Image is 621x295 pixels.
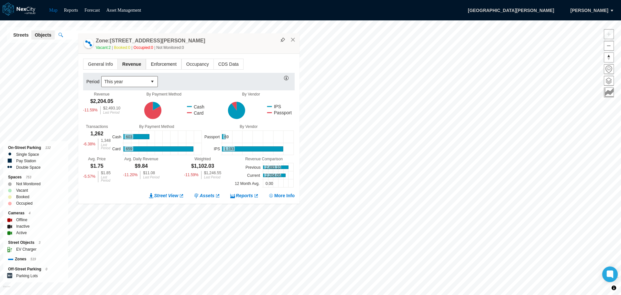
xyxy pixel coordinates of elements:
label: Not Monitored [16,181,40,187]
text: 0.00 [266,181,273,186]
span: 753 [26,176,31,179]
span: 4 [29,211,31,215]
button: Objects [31,30,54,40]
button: Zoom in [604,29,614,39]
div: Revenue [94,92,110,96]
a: Map [49,8,58,13]
span: [GEOGRAPHIC_DATA][PERSON_NAME] [461,5,561,16]
div: -11.59 % [83,106,98,114]
div: 1,262 [91,130,103,137]
label: Offline [16,217,27,223]
div: Last Period [204,176,221,179]
a: Asset Management [106,8,141,13]
a: Forecast [84,8,100,13]
div: Weighted [194,157,211,161]
span: Objects [35,32,51,38]
button: Reset bearing to north [604,52,614,62]
div: Off-Street Parking [8,266,63,273]
div: $2,204.05 [90,98,113,105]
span: CDS Data [214,59,243,69]
span: Zoom in [604,29,614,39]
button: [PERSON_NAME] [564,5,615,16]
span: Not Monitored: 0 [156,45,184,50]
a: Assets [194,192,220,199]
button: Key metrics [604,87,614,97]
div: -11.20 % [123,171,138,179]
div: Revenue Comparison [233,157,295,161]
span: Occupancy [182,59,213,69]
text: 603 [126,135,132,139]
button: select [147,76,158,87]
span: Vacant: 2 [96,45,114,50]
a: Street View [149,192,184,199]
button: Streets [10,30,32,40]
button: Home [604,64,614,74]
span: 519 [30,257,36,261]
button: Zoom out [604,41,614,51]
div: $1,246.55 [204,171,221,175]
div: $9.84 [135,163,148,170]
label: Vacant [16,187,28,194]
span: Toggle attribution [612,284,616,291]
text: 659 [126,147,132,151]
div: $1.85 [101,171,111,175]
a: Reports [230,192,259,199]
div: Last Period [101,176,111,182]
span: Occupied: 0 [134,45,157,50]
span: General Info [83,59,117,69]
span: [PERSON_NAME] [571,7,608,14]
div: On-Street Parking [8,144,63,151]
label: Period [86,78,101,85]
span: Enforcement [146,59,181,69]
span: Streets [13,32,28,38]
label: Parking Lots [16,273,38,279]
span: 132 [45,146,51,150]
div: Zones [8,256,63,263]
text: Cash [112,135,121,139]
div: -11.59 % [184,171,199,179]
button: Layers management [604,76,614,86]
div: By Vendor [203,124,295,129]
span: Revenue [118,59,146,69]
div: $1.75 [91,163,103,170]
div: Last Period [101,143,111,150]
text: 1,193 [224,147,234,151]
span: Booked: 0 [114,45,134,50]
text: 2,204.05 [266,173,281,178]
text: 69 [224,135,229,139]
span: 3 [38,241,40,244]
div: Last Period [103,111,120,114]
button: More Info [268,192,295,199]
span: Zoom out [604,41,614,51]
label: Occupied [16,200,33,207]
div: $11.08 [143,171,159,175]
div: Last Period [143,176,159,179]
label: Booked [16,194,29,200]
a: Reports [64,8,78,13]
text: Current [247,173,260,178]
div: -5.57 % [83,171,95,182]
text: Passport [204,135,220,139]
label: Pay Station [16,158,36,164]
button: Close popup [290,37,296,43]
img: svg%3e [280,38,285,42]
label: EV Charger [16,246,37,253]
div: $2,493.10 [103,106,120,110]
text: 12 Month Avg. [235,181,260,186]
div: Avg. Price [88,157,105,161]
div: By Vendor [208,92,295,96]
label: Active [16,230,27,236]
label: Inactive [16,223,29,230]
button: Toggle attribution [610,284,618,292]
span: Assets [200,192,214,199]
div: By Payment Method [111,124,202,129]
div: $1,102.03 [191,163,214,170]
text: Card [112,147,121,151]
label: Double Space [16,164,40,171]
div: Transactions [86,124,108,129]
text: 2,493.10 [266,165,281,170]
div: Cameras [8,210,63,217]
div: Avg. Daily Revenue [124,157,158,161]
label: Single Space [16,151,39,158]
h4: Zone: [STREET_ADDRESS][PERSON_NAME] [96,37,205,44]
